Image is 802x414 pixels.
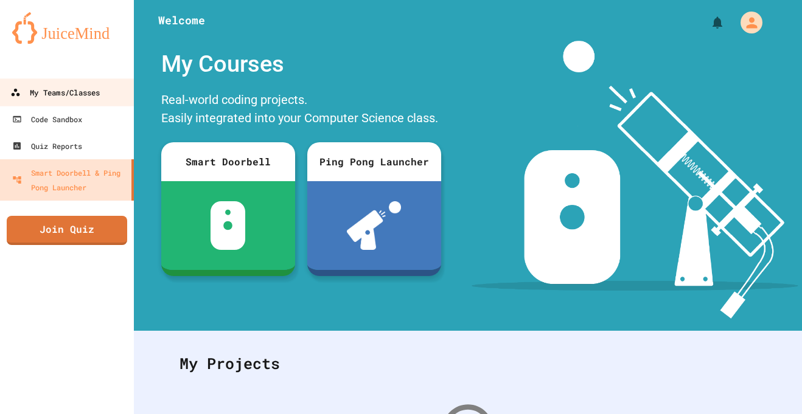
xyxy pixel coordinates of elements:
a: Join Quiz [7,216,127,245]
div: My Account [728,9,765,36]
img: ppl-with-ball.png [347,201,401,250]
div: Real-world coding projects. Easily integrated into your Computer Science class. [155,88,447,133]
img: banner-image-my-projects.png [472,41,798,319]
img: logo-orange.svg [12,12,122,44]
div: Smart Doorbell [161,142,295,181]
div: My Notifications [688,12,728,33]
div: My Teams/Classes [10,85,100,100]
div: Ping Pong Launcher [307,142,441,181]
div: My Projects [167,340,769,387]
div: Smart Doorbell & Ping Pong Launcher [12,165,127,195]
div: Quiz Reports [12,139,82,153]
div: My Courses [155,41,447,88]
img: sdb-white.svg [211,201,245,250]
div: Code Sandbox [12,112,82,126]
